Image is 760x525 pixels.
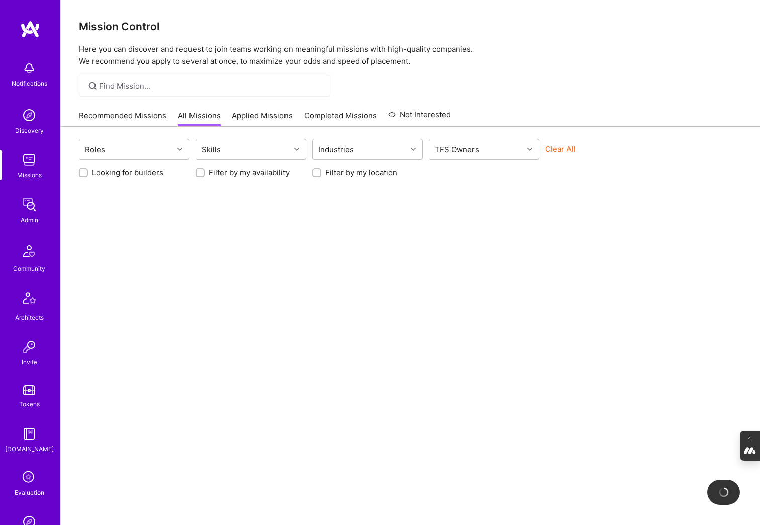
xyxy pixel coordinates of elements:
[13,263,45,274] div: Community
[15,125,44,136] div: Discovery
[79,110,166,127] a: Recommended Missions
[21,215,38,225] div: Admin
[316,142,356,157] div: Industries
[545,144,576,154] button: Clear All
[19,150,39,170] img: teamwork
[79,20,742,33] h3: Mission Control
[79,43,742,67] p: Here you can discover and request to join teams working on meaningful missions with high-quality ...
[294,147,299,152] i: icon Chevron
[17,288,41,312] img: Architects
[82,142,108,157] div: Roles
[20,20,40,38] img: logo
[19,424,39,444] img: guide book
[232,110,293,127] a: Applied Missions
[23,385,35,395] img: tokens
[178,110,221,127] a: All Missions
[304,110,377,127] a: Completed Missions
[15,487,44,498] div: Evaluation
[177,147,182,152] i: icon Chevron
[20,468,39,487] i: icon SelectionTeam
[19,58,39,78] img: bell
[19,105,39,125] img: discovery
[99,81,323,91] input: Find Mission...
[527,147,532,152] i: icon Chevron
[19,194,39,215] img: admin teamwork
[199,142,223,157] div: Skills
[17,239,41,263] img: Community
[432,142,482,157] div: TFS Owners
[19,337,39,357] img: Invite
[15,312,44,323] div: Architects
[22,357,37,367] div: Invite
[19,399,40,409] div: Tokens
[718,486,730,498] img: loading
[388,109,451,127] a: Not Interested
[5,444,54,454] div: [DOMAIN_NAME]
[325,167,397,178] label: Filter by my location
[12,78,47,89] div: Notifications
[17,170,42,180] div: Missions
[411,147,416,152] i: icon Chevron
[209,167,290,178] label: Filter by my availability
[92,167,163,178] label: Looking for builders
[87,80,99,92] i: icon SearchGrey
